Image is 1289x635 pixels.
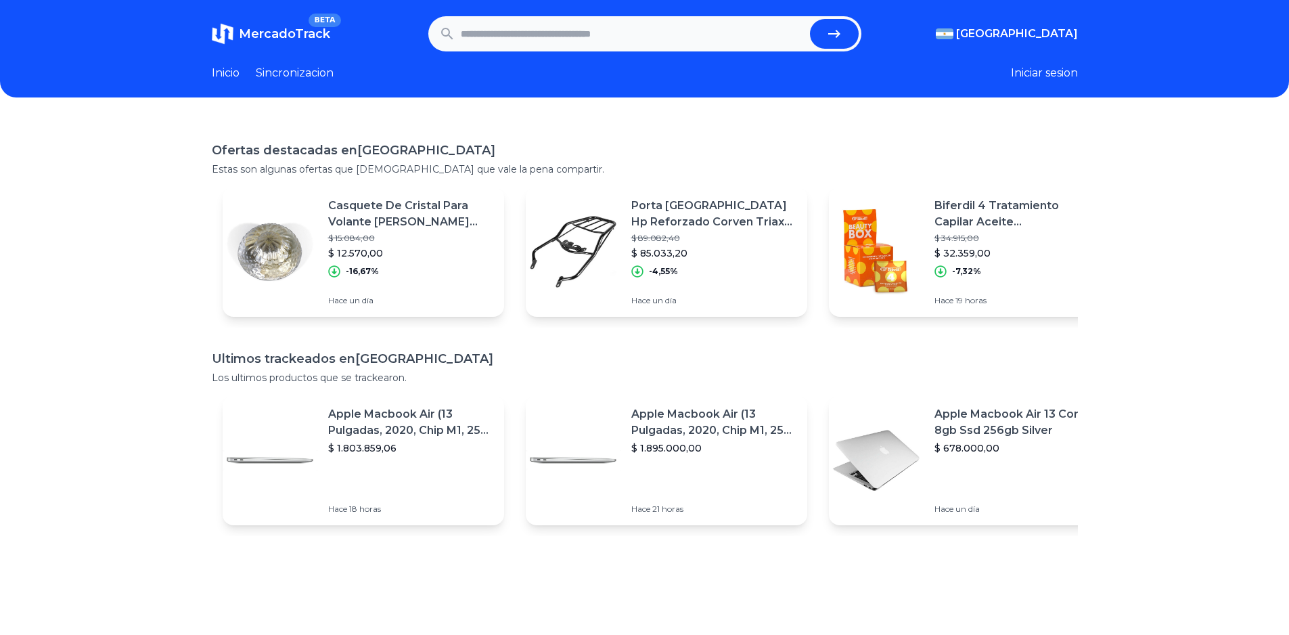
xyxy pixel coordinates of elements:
button: [GEOGRAPHIC_DATA] [936,26,1078,42]
p: Casquete De Cristal Para Volante [PERSON_NAME] Repuesto Pack X3 Un [328,198,493,230]
a: Featured imageApple Macbook Air (13 Pulgadas, 2020, Chip M1, 256 Gb De Ssd, 8 Gb De Ram) - Plata$... [526,395,807,525]
a: Featured imageCasquete De Cristal Para Volante [PERSON_NAME] Repuesto Pack X3 Un$ 15.084,00$ 12.5... [223,187,504,317]
p: Apple Macbook Air (13 Pulgadas, 2020, Chip M1, 256 Gb De Ssd, 8 Gb De Ram) - Plata [631,406,796,439]
p: Hace un día [631,295,796,306]
p: Los ultimos productos que se trackearon. [212,371,1078,385]
p: -4,55% [649,266,678,277]
span: MercadoTrack [239,26,330,41]
span: [GEOGRAPHIC_DATA] [956,26,1078,42]
button: Iniciar sesion [1011,65,1078,81]
p: Porta [GEOGRAPHIC_DATA] Hp Reforzado Corven Triax 150 200 250 R3 [631,198,796,230]
h1: Ultimos trackeados en [GEOGRAPHIC_DATA] [212,349,1078,368]
img: Featured image [223,413,317,508]
p: Hace 18 horas [328,504,493,514]
p: -7,32% [952,266,981,277]
a: Sincronizacion [256,65,334,81]
a: Inicio [212,65,240,81]
img: Featured image [829,413,924,508]
p: $ 85.033,20 [631,246,796,260]
p: $ 89.082,40 [631,233,796,244]
p: $ 1.895.000,00 [631,441,796,455]
p: $ 32.359,00 [934,246,1100,260]
p: Apple Macbook Air (13 Pulgadas, 2020, Chip M1, 256 Gb De Ssd, 8 Gb De Ram) - Plata [328,406,493,439]
img: Featured image [829,204,924,299]
p: $ 15.084,00 [328,233,493,244]
img: Featured image [223,204,317,299]
a: MercadoTrackBETA [212,23,330,45]
p: Hace un día [934,504,1100,514]
p: Apple Macbook Air 13 Core I5 8gb Ssd 256gb Silver [934,406,1100,439]
a: Featured imagePorta [GEOGRAPHIC_DATA] Hp Reforzado Corven Triax 150 200 250 R3$ 89.082,40$ 85.033... [526,187,807,317]
h1: Ofertas destacadas en [GEOGRAPHIC_DATA] [212,141,1078,160]
p: $ 34.915,00 [934,233,1100,244]
p: $ 678.000,00 [934,441,1100,455]
p: $ 1.803.859,06 [328,441,493,455]
img: Argentina [936,28,953,39]
p: Hace un día [328,295,493,306]
p: Biferdil 4 Tratamiento Capilar Aceite [PERSON_NAME] 24 Sachet 20g [934,198,1100,230]
p: -16,67% [346,266,379,277]
p: Estas son algunas ofertas que [DEMOGRAPHIC_DATA] que vale la pena compartir. [212,162,1078,176]
a: Featured imageApple Macbook Air 13 Core I5 8gb Ssd 256gb Silver$ 678.000,00Hace un día [829,395,1110,525]
a: Featured imageBiferdil 4 Tratamiento Capilar Aceite [PERSON_NAME] 24 Sachet 20g$ 34.915,00$ 32.35... [829,187,1110,317]
p: Hace 19 horas [934,295,1100,306]
img: Featured image [526,413,620,508]
img: Featured image [526,204,620,299]
p: Hace 21 horas [631,504,796,514]
a: Featured imageApple Macbook Air (13 Pulgadas, 2020, Chip M1, 256 Gb De Ssd, 8 Gb De Ram) - Plata$... [223,395,504,525]
span: BETA [309,14,340,27]
img: MercadoTrack [212,23,233,45]
p: $ 12.570,00 [328,246,493,260]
